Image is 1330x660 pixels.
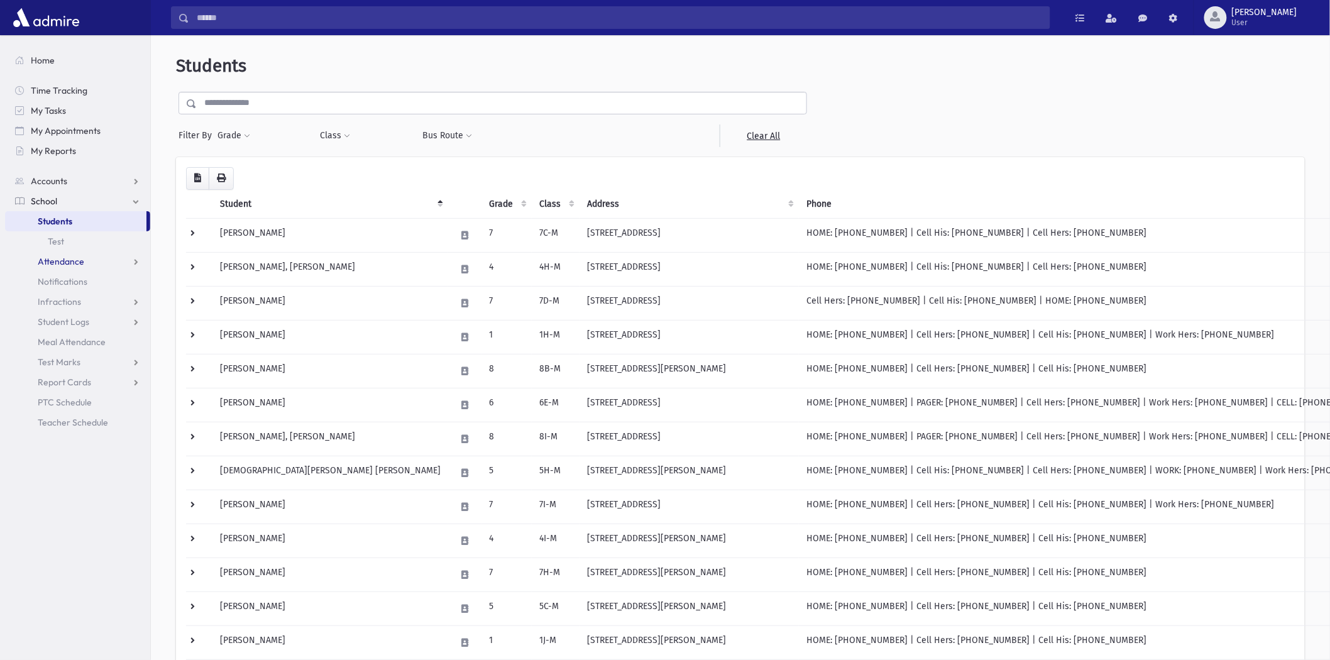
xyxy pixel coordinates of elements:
a: Clear All [720,124,807,147]
td: [STREET_ADDRESS] [580,218,799,252]
a: Report Cards [5,372,150,392]
td: [DEMOGRAPHIC_DATA][PERSON_NAME] [PERSON_NAME] [212,456,448,490]
td: 1J-M [532,625,580,659]
span: School [31,195,57,207]
td: 7I-M [532,490,580,524]
a: Time Tracking [5,80,150,101]
td: 6 [481,388,532,422]
td: 7D-M [532,286,580,320]
td: 7 [481,490,532,524]
td: [PERSON_NAME] [212,558,448,591]
td: 7 [481,286,532,320]
a: Notifications [5,272,150,292]
td: 6E-M [532,388,580,422]
td: [PERSON_NAME] [212,625,448,659]
a: Infractions [5,292,150,312]
a: My Reports [5,141,150,161]
span: Test Marks [38,356,80,368]
td: 7H-M [532,558,580,591]
a: Home [5,50,150,70]
a: Attendance [5,251,150,272]
td: [PERSON_NAME] [212,320,448,354]
a: School [5,191,150,211]
a: Students [5,211,146,231]
span: Students [38,216,72,227]
td: [STREET_ADDRESS] [580,422,799,456]
td: 7 [481,218,532,252]
a: My Tasks [5,101,150,121]
td: [STREET_ADDRESS][PERSON_NAME] [580,558,799,591]
span: Report Cards [38,377,91,388]
span: PTC Schedule [38,397,92,408]
button: Grade [217,124,251,147]
td: [STREET_ADDRESS] [580,286,799,320]
td: [PERSON_NAME] [212,218,448,252]
td: 8B-M [532,354,580,388]
span: Home [31,55,55,66]
a: Test Marks [5,352,150,372]
a: Meal Attendance [5,332,150,352]
td: 4 [481,252,532,286]
td: [STREET_ADDRESS] [580,252,799,286]
span: Notifications [38,276,87,287]
td: 1 [481,320,532,354]
span: Students [176,55,246,76]
td: [STREET_ADDRESS][PERSON_NAME] [580,456,799,490]
span: Infractions [38,296,81,307]
td: [STREET_ADDRESS][PERSON_NAME] [580,591,799,625]
img: AdmirePro [10,5,82,30]
td: [PERSON_NAME] [212,524,448,558]
span: Attendance [38,256,84,267]
td: 4H-M [532,252,580,286]
td: [PERSON_NAME] [212,388,448,422]
td: 4I-M [532,524,580,558]
td: 7 [481,558,532,591]
span: Filter By [179,129,217,142]
td: 5H-M [532,456,580,490]
span: Student Logs [38,316,89,327]
a: Student Logs [5,312,150,332]
td: [PERSON_NAME], [PERSON_NAME] [212,422,448,456]
td: [PERSON_NAME] [212,591,448,625]
td: [PERSON_NAME] [212,286,448,320]
span: User [1232,18,1297,28]
a: PTC Schedule [5,392,150,412]
td: 1 [481,625,532,659]
button: Print [209,167,234,190]
button: Class [319,124,351,147]
span: Teacher Schedule [38,417,108,428]
td: 8 [481,422,532,456]
td: 5 [481,591,532,625]
td: [STREET_ADDRESS][PERSON_NAME] [580,354,799,388]
td: 5C-M [532,591,580,625]
button: CSV [186,167,209,190]
span: Meal Attendance [38,336,106,348]
a: Accounts [5,171,150,191]
a: Test [5,231,150,251]
span: Time Tracking [31,85,87,96]
button: Bus Route [422,124,473,147]
td: 4 [481,524,532,558]
th: Grade: activate to sort column ascending [481,190,532,219]
span: My Reports [31,145,76,157]
span: [PERSON_NAME] [1232,8,1297,18]
a: My Appointments [5,121,150,141]
td: 1H-M [532,320,580,354]
td: [STREET_ADDRESS] [580,388,799,422]
td: [PERSON_NAME], [PERSON_NAME] [212,252,448,286]
td: [STREET_ADDRESS][PERSON_NAME] [580,524,799,558]
td: [STREET_ADDRESS] [580,320,799,354]
a: Teacher Schedule [5,412,150,432]
td: [STREET_ADDRESS][PERSON_NAME] [580,625,799,659]
span: My Appointments [31,125,101,136]
td: 8 [481,354,532,388]
input: Search [189,6,1050,29]
td: 8I-M [532,422,580,456]
td: 7C-M [532,218,580,252]
span: Accounts [31,175,67,187]
td: [PERSON_NAME] [212,354,448,388]
td: [STREET_ADDRESS] [580,490,799,524]
td: [PERSON_NAME] [212,490,448,524]
th: Student: activate to sort column descending [212,190,448,219]
th: Class: activate to sort column ascending [532,190,580,219]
